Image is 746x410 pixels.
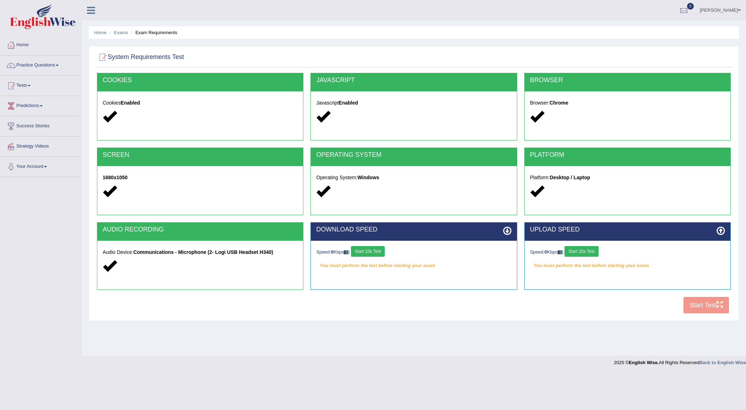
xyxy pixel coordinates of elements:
[530,246,725,259] div: Speed: Kbps
[103,175,128,180] strong: 1680x1050
[530,260,725,271] em: You must perform the test before starting your exam
[316,100,511,106] h5: Javascript
[629,360,659,365] strong: English Wise.
[316,260,511,271] em: You must perform the test before starting your exam
[0,35,81,53] a: Home
[121,100,140,106] strong: Enabled
[114,30,128,35] a: Exams
[316,226,511,233] h2: DOWNLOAD SPEED
[550,175,590,180] strong: Desktop / Laptop
[530,175,725,180] h5: Platform:
[103,77,298,84] h2: COOKIES
[558,250,563,254] img: ajax-loader-fb-connection.gif
[0,116,81,134] a: Success Stories
[129,29,177,36] li: Exam Requirements
[0,55,81,73] a: Practice Questions
[357,175,379,180] strong: Windows
[331,249,334,255] strong: 0
[0,76,81,94] a: Tests
[550,100,568,106] strong: Chrome
[103,250,298,255] h5: Audio Device:
[545,249,547,255] strong: 0
[699,360,746,365] a: Back to English Wise
[614,356,746,366] div: 2025 © All Rights Reserved
[316,151,511,159] h2: OPERATING SYSTEM
[316,246,511,259] div: Speed: Kbps
[0,96,81,114] a: Predictions
[564,246,598,257] button: Start 10s Test
[530,77,725,84] h2: BROWSER
[103,226,298,233] h2: AUDIO RECORDING
[530,100,725,106] h5: Browser:
[316,77,511,84] h2: JAVASCRIPT
[316,175,511,180] h5: Operating System:
[344,250,350,254] img: ajax-loader-fb-connection.gif
[103,100,298,106] h5: Cookies
[103,151,298,159] h2: SCREEN
[530,151,725,159] h2: PLATFORM
[133,249,273,255] strong: Communications - Microphone (2- Logi USB Headset H340)
[0,137,81,154] a: Strategy Videos
[97,52,184,63] h2: System Requirements Test
[0,157,81,175] a: Your Account
[351,246,385,257] button: Start 10s Test
[687,3,694,10] span: 0
[94,30,107,35] a: Home
[530,226,725,233] h2: UPLOAD SPEED
[339,100,358,106] strong: Enabled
